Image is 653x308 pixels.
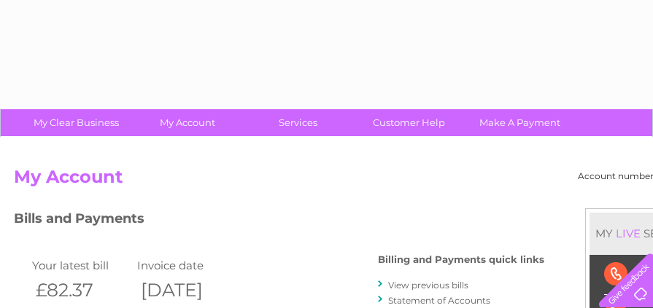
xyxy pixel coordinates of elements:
[127,109,247,136] a: My Account
[14,208,544,234] h3: Bills and Payments
[28,275,134,305] th: £82.37
[134,256,239,275] td: Invoice date
[388,295,490,306] a: Statement of Accounts
[16,109,136,136] a: My Clear Business
[134,275,239,305] th: [DATE]
[613,226,644,240] div: LIVE
[349,109,469,136] a: Customer Help
[28,256,134,275] td: Your latest bill
[388,280,468,291] a: View previous bills
[238,109,358,136] a: Services
[460,109,580,136] a: Make A Payment
[378,254,544,265] h4: Billing and Payments quick links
